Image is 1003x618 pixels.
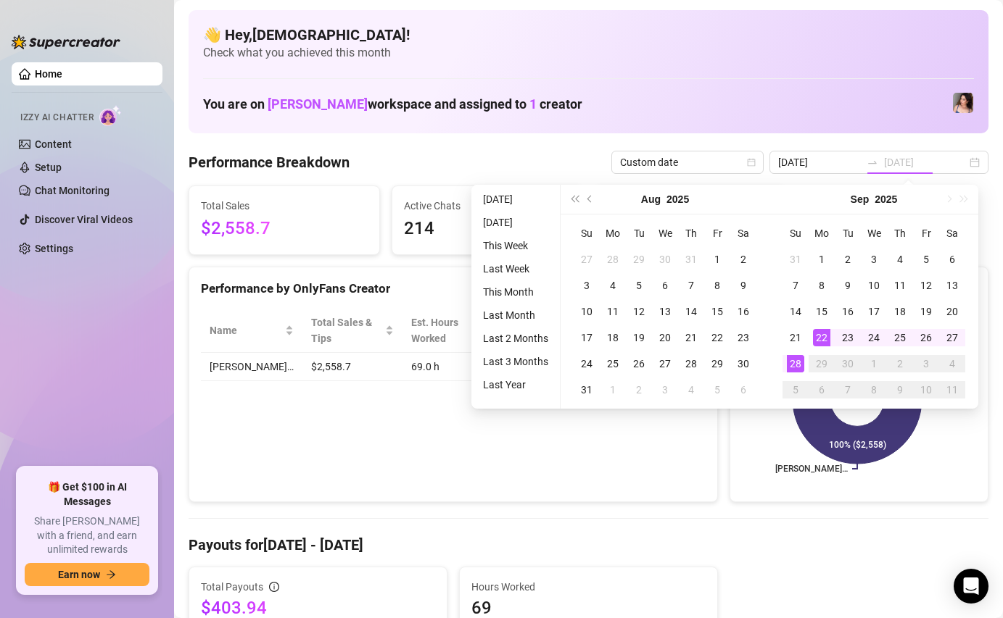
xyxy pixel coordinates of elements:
[269,582,279,592] span: info-circle
[201,279,706,298] div: Performance by OnlyFans Creator
[477,306,554,324] li: Last Month
[917,303,935,320] div: 19
[891,303,909,320] div: 18
[652,377,678,403] td: 2025-09-03
[578,355,595,372] div: 24
[404,215,571,243] span: 214
[99,105,122,126] img: AI Chatter
[574,246,600,272] td: 2025-07-27
[867,156,878,168] span: swap-right
[783,377,809,403] td: 2025-10-05
[730,272,756,298] td: 2025-08-09
[839,355,857,372] div: 30
[839,329,857,346] div: 23
[709,355,726,372] div: 29
[787,303,804,320] div: 14
[917,251,935,268] div: 5
[201,198,368,214] span: Total Sales
[35,185,110,196] a: Chat Monitoring
[917,355,935,372] div: 3
[813,329,830,346] div: 22
[626,272,652,298] td: 2025-08-05
[783,220,809,246] th: Su
[477,283,554,301] li: This Month
[578,329,595,346] div: 17
[953,93,973,113] img: Lauren
[704,272,730,298] td: 2025-08-08
[939,325,965,351] td: 2025-09-27
[201,353,302,381] td: [PERSON_NAME]…
[813,303,830,320] div: 15
[574,325,600,351] td: 2025-08-17
[875,185,897,214] button: Choose a year
[709,381,726,398] div: 5
[302,353,403,381] td: $2,558.7
[20,111,94,125] span: Izzy AI Chatter
[835,325,861,351] td: 2025-09-23
[201,579,263,595] span: Total Payouts
[735,381,752,398] div: 6
[604,329,622,346] div: 18
[813,381,830,398] div: 6
[682,277,700,294] div: 7
[887,377,913,403] td: 2025-10-09
[574,272,600,298] td: 2025-08-03
[626,246,652,272] td: 2025-07-29
[835,246,861,272] td: 2025-09-02
[913,377,939,403] td: 2025-10-10
[887,220,913,246] th: Th
[730,377,756,403] td: 2025-09-06
[682,329,700,346] div: 21
[678,298,704,325] td: 2025-08-14
[630,329,648,346] div: 19
[600,351,626,377] td: 2025-08-25
[775,464,848,474] text: [PERSON_NAME]…
[477,214,554,231] li: [DATE]
[944,329,961,346] div: 27
[809,377,835,403] td: 2025-10-06
[891,251,909,268] div: 4
[891,381,909,398] div: 9
[839,277,857,294] div: 9
[887,246,913,272] td: 2025-09-04
[839,303,857,320] div: 16
[704,377,730,403] td: 2025-09-05
[600,246,626,272] td: 2025-07-28
[600,298,626,325] td: 2025-08-11
[783,298,809,325] td: 2025-09-14
[835,220,861,246] th: Tu
[835,272,861,298] td: 2025-09-09
[735,329,752,346] div: 23
[861,272,887,298] td: 2025-09-10
[578,381,595,398] div: 31
[12,35,120,49] img: logo-BBDzfeDw.svg
[682,251,700,268] div: 31
[25,563,149,586] button: Earn nowarrow-right
[574,377,600,403] td: 2025-08-31
[939,377,965,403] td: 2025-10-11
[730,246,756,272] td: 2025-08-02
[477,330,554,347] li: Last 2 Months
[641,185,661,214] button: Choose a month
[652,272,678,298] td: 2025-08-06
[704,246,730,272] td: 2025-08-01
[704,351,730,377] td: 2025-08-29
[730,298,756,325] td: 2025-08-16
[865,303,883,320] div: 17
[867,156,878,168] span: to
[891,355,909,372] div: 2
[735,277,752,294] div: 9
[954,569,988,604] div: Open Intercom Messenger
[809,272,835,298] td: 2025-09-08
[884,154,967,170] input: End date
[578,251,595,268] div: 27
[730,351,756,377] td: 2025-08-30
[529,96,537,112] span: 1
[582,185,598,214] button: Previous month (PageUp)
[35,243,73,254] a: Settings
[787,355,804,372] div: 28
[944,277,961,294] div: 13
[302,309,403,353] th: Total Sales & Tips
[944,355,961,372] div: 4
[709,251,726,268] div: 1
